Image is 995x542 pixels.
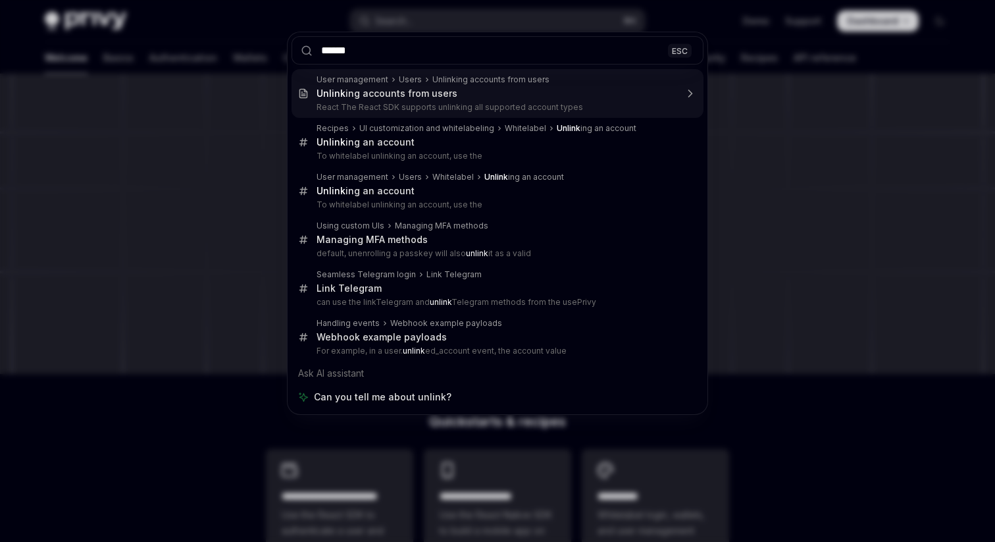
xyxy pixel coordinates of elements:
[317,346,676,356] p: For example, in a user. ed_account event, the account value
[317,283,382,294] div: Link Telegram
[317,269,416,280] div: Seamless Telegram login
[505,123,546,134] div: Whitelabel
[317,318,380,329] div: Handling events
[317,88,345,99] b: Unlink
[432,74,549,85] div: Unlinking accounts from users
[395,221,488,231] div: Managing MFA methods
[317,151,676,161] p: To whitelabel unlinking an account, use the
[557,123,580,133] b: Unlink
[317,74,388,85] div: User management
[317,136,345,148] b: Unlink
[557,123,636,134] div: ing an account
[317,331,447,343] div: Webhook example payloads
[399,74,422,85] div: Users
[317,234,428,246] div: Managing MFA methods
[317,221,384,231] div: Using custom UIs
[317,297,676,308] p: can use the linkTelegram and Telegram methods from the usePrivy
[399,172,422,182] div: Users
[484,172,564,182] div: ing an account
[390,318,502,329] div: Webhook example payloads
[317,88,457,99] div: ing accounts from users
[317,185,415,197] div: ing an account
[317,248,676,259] p: default, unenrolling a passkey will also it as a valid
[426,269,482,280] div: Link Telegram
[432,172,474,182] div: Whitelabel
[314,391,451,404] span: Can you tell me about unlink?
[359,123,494,134] div: UI customization and whitelabeling
[484,172,508,182] b: Unlink
[430,297,451,307] b: unlink
[403,346,425,356] b: unlink
[668,43,692,57] div: ESC
[317,136,415,148] div: ing an account
[317,185,345,196] b: Unlink
[317,172,388,182] div: User management
[317,123,349,134] div: Recipes
[317,200,676,210] p: To whitelabel unlinking an account, use the
[466,248,488,258] b: unlink
[317,102,676,113] p: React The React SDK supports unlinking all supported account types
[292,362,703,385] div: Ask AI assistant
